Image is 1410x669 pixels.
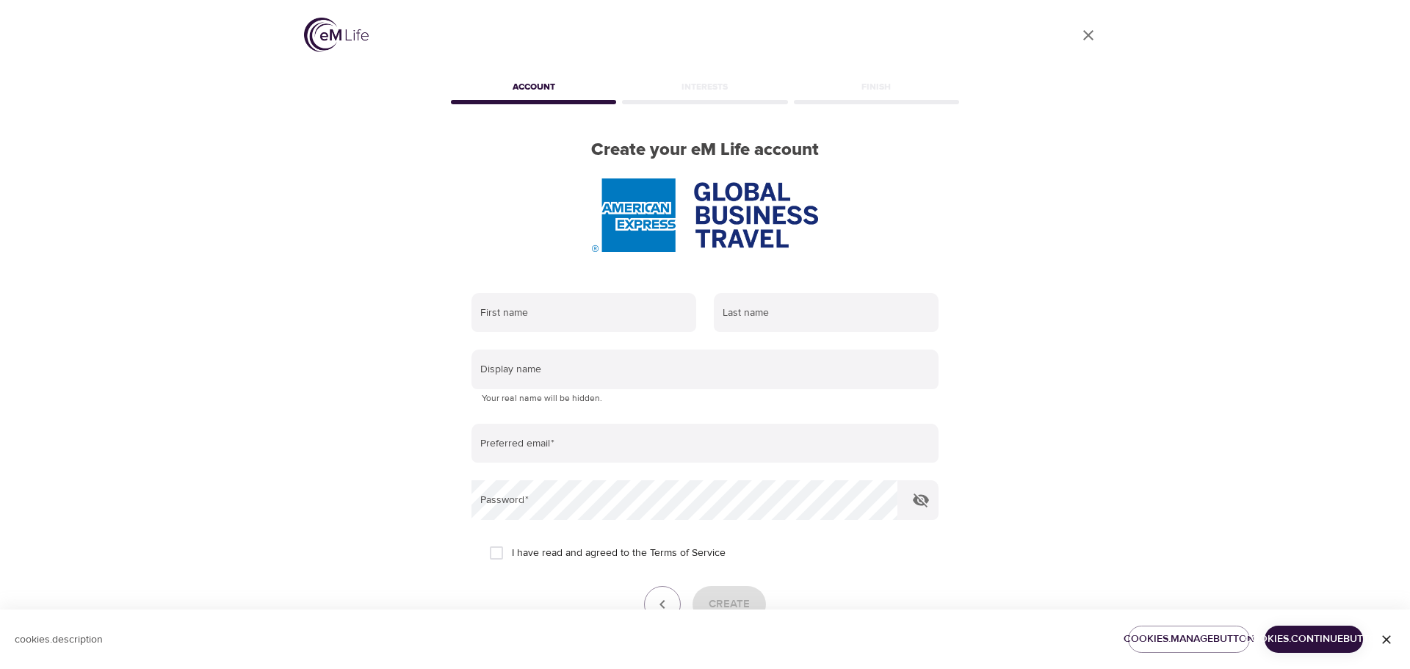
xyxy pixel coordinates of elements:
img: logo [304,18,369,52]
a: close [1071,18,1106,53]
h2: Create your eM Life account [448,140,962,161]
button: cookies.continueButton [1265,626,1363,653]
span: cookies.continueButton [1276,630,1351,648]
p: Your real name will be hidden. [482,391,928,406]
span: cookies.manageButton [1140,630,1238,648]
a: Terms of Service [650,546,726,561]
button: cookies.manageButton [1128,626,1250,653]
span: I have read and agreed to the [512,546,726,561]
img: AmEx%20GBT%20logo.png [592,178,818,252]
